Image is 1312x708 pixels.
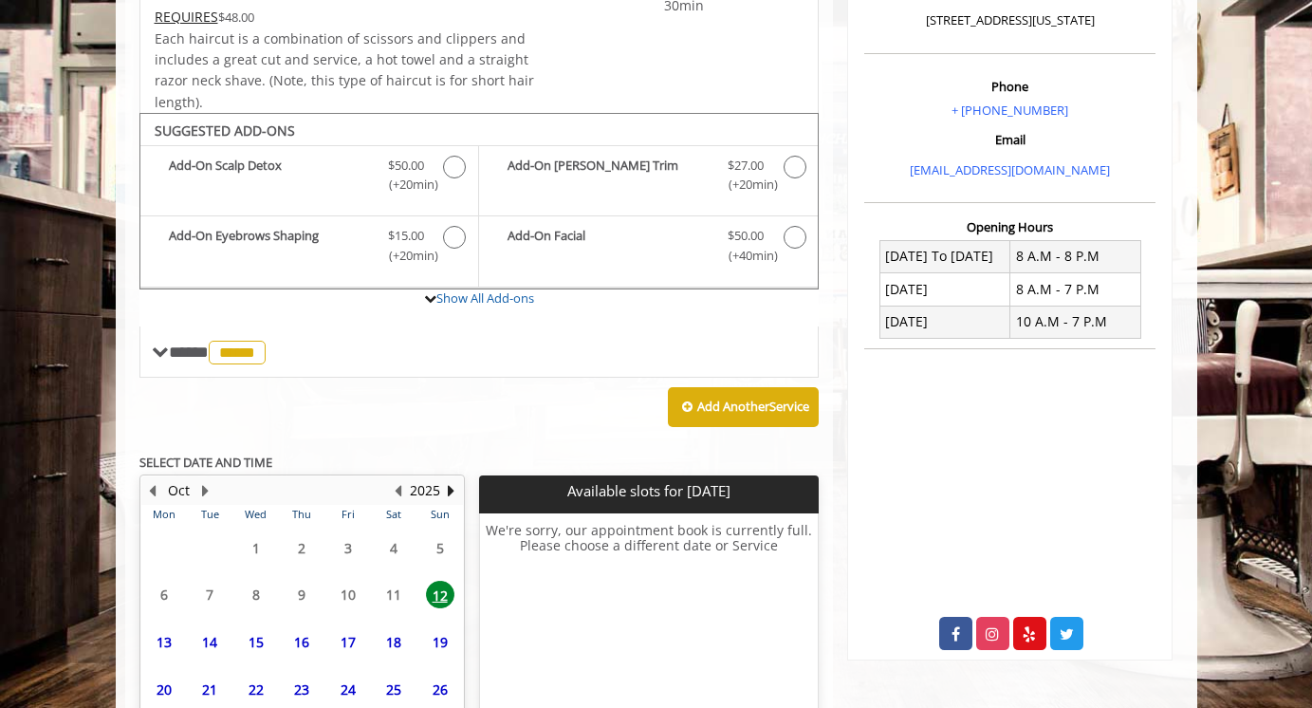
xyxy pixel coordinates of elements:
[145,480,160,501] button: Previous Month
[879,273,1010,306] td: [DATE]
[879,306,1010,338] td: [DATE]
[388,156,424,176] span: $50.00
[864,220,1155,233] h3: Opening Hours
[139,113,820,289] div: The Made Man Haircut Add-onS
[952,102,1068,119] a: + [PHONE_NUMBER]
[195,676,224,703] span: 21
[1010,240,1141,272] td: 8 A.M - 8 P.M
[410,480,440,501] button: 2025
[489,156,808,200] label: Add-On Beard Trim
[279,619,324,666] td: Select day16
[717,175,773,195] span: (+20min )
[141,619,187,666] td: Select day13
[388,226,424,246] span: $15.00
[668,387,819,427] button: Add AnotherService
[1010,273,1141,306] td: 8 A.M - 7 P.M
[232,505,278,524] th: Wed
[187,505,232,524] th: Tue
[426,581,454,608] span: 12
[416,619,463,666] td: Select day19
[334,676,362,703] span: 24
[141,505,187,524] th: Mon
[324,619,370,666] td: Select day17
[487,483,811,499] p: Available slots for [DATE]
[242,628,270,656] span: 15
[391,480,406,501] button: Previous Year
[155,7,536,28] div: $48.00
[869,10,1151,30] p: [STREET_ADDRESS][US_STATE]
[869,133,1151,146] h3: Email
[436,289,534,307] a: Show All Add-ons
[697,398,809,415] b: Add Another Service
[879,240,1010,272] td: [DATE] To [DATE]
[150,226,469,270] label: Add-On Eyebrows Shaping
[379,676,408,703] span: 25
[508,226,709,266] b: Add-On Facial
[169,156,369,196] b: Add-On Scalp Detox
[489,226,808,270] label: Add-On Facial
[168,480,190,501] button: Oct
[150,628,178,656] span: 13
[150,156,469,200] label: Add-On Scalp Detox
[416,571,463,619] td: Select day12
[728,226,764,246] span: $50.00
[139,454,272,471] b: SELECT DATE AND TIME
[426,628,454,656] span: 19
[1010,306,1141,338] td: 10 A.M - 7 P.M
[444,480,459,501] button: Next Year
[279,505,324,524] th: Thu
[334,628,362,656] span: 17
[287,676,316,703] span: 23
[378,175,434,195] span: (+20min )
[155,121,295,140] b: SUGGESTED ADD-ONS
[150,676,178,703] span: 20
[242,676,270,703] span: 22
[371,619,416,666] td: Select day18
[155,8,218,26] span: This service needs some Advance to be paid before we block your appointment
[195,628,224,656] span: 14
[378,246,434,266] span: (+20min )
[198,480,213,501] button: Next Month
[379,628,408,656] span: 18
[155,29,534,111] span: Each haircut is a combination of scissors and clippers and includes a great cut and service, a ho...
[324,505,370,524] th: Fri
[508,156,709,196] b: Add-On [PERSON_NAME] Trim
[187,619,232,666] td: Select day14
[416,505,463,524] th: Sun
[169,226,369,266] b: Add-On Eyebrows Shaping
[426,676,454,703] span: 26
[371,505,416,524] th: Sat
[910,161,1110,178] a: [EMAIL_ADDRESS][DOMAIN_NAME]
[232,619,278,666] td: Select day15
[869,80,1151,93] h3: Phone
[728,156,764,176] span: $27.00
[717,246,773,266] span: (+40min )
[287,628,316,656] span: 16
